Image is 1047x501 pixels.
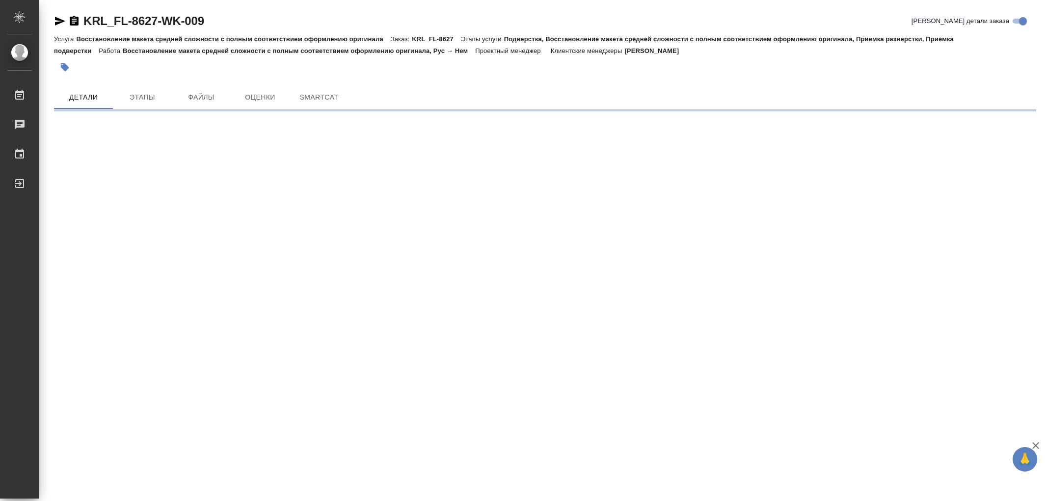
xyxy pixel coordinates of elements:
[54,35,954,54] p: Подверстка, Восстановление макета средней сложности с полным соответствием оформлению оригинала, ...
[123,47,475,54] p: Восстановление макета средней сложности с полным соответствием оформлению оригинала, Рус → Нем
[1017,449,1033,470] span: 🙏
[68,15,80,27] button: Скопировать ссылку
[912,16,1009,26] span: [PERSON_NAME] детали заказа
[237,91,284,104] span: Оценки
[60,91,107,104] span: Детали
[391,35,412,43] p: Заказ:
[1013,447,1037,472] button: 🙏
[54,56,76,78] button: Добавить тэг
[178,91,225,104] span: Файлы
[412,35,461,43] p: KRL_FL-8627
[54,15,66,27] button: Скопировать ссылку для ЯМессенджера
[295,91,343,104] span: SmartCat
[475,47,543,54] p: Проектный менеджер
[461,35,504,43] p: Этапы услуги
[551,47,625,54] p: Клиентские менеджеры
[119,91,166,104] span: Этапы
[83,14,204,27] a: KRL_FL-8627-WK-009
[99,47,123,54] p: Работа
[76,35,390,43] p: Восстановление макета средней сложности с полным соответствием оформлению оригинала
[54,35,76,43] p: Услуга
[624,47,686,54] p: [PERSON_NAME]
